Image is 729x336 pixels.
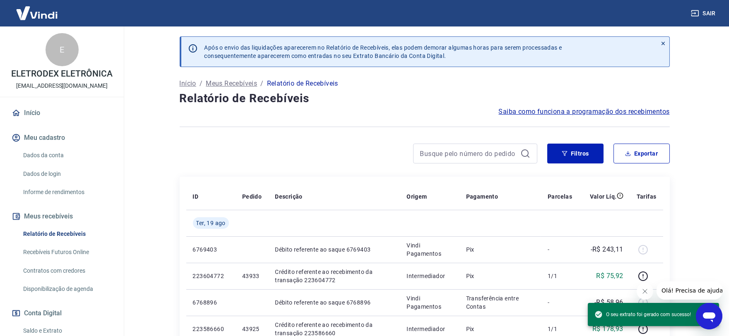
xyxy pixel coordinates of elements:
a: Disponibilização de agenda [20,281,114,298]
p: Transferência entre Contas [466,294,534,311]
a: Dados de login [20,166,114,182]
p: 6768896 [193,298,229,307]
p: - [548,298,572,307]
img: Vindi [10,0,64,26]
p: Crédito referente ao recebimento da transação 223604772 [275,268,393,284]
p: 223604772 [193,272,229,280]
p: 43933 [242,272,262,280]
a: Dados da conta [20,147,114,164]
p: Parcelas [548,192,572,201]
p: Débito referente ao saque 6769403 [275,245,393,254]
a: Relatório de Recebíveis [20,226,114,242]
p: Origem [407,192,427,201]
p: Intermediador [407,272,452,280]
p: R$ 75,92 [596,271,623,281]
button: Conta Digital [10,304,114,322]
p: [EMAIL_ADDRESS][DOMAIN_NAME] [16,82,108,90]
a: Início [180,79,196,89]
a: Contratos com credores [20,262,114,279]
a: Informe de rendimentos [20,184,114,201]
p: ELETRODEX ELETRÔNICA [11,70,112,78]
p: ID [193,192,199,201]
iframe: Fechar mensagem [637,283,653,300]
p: Pix [466,272,534,280]
a: Meus Recebíveis [206,79,257,89]
p: / [260,79,263,89]
p: Relatório de Recebíveis [267,79,338,89]
p: Vindi Pagamentos [407,241,452,258]
p: 6769403 [193,245,229,254]
p: 43925 [242,325,262,333]
input: Busque pelo número do pedido [420,147,517,160]
span: Ter, 19 ago [196,219,226,227]
p: Pix [466,245,534,254]
p: Pedido [242,192,262,201]
p: Intermediador [407,325,452,333]
h4: Relatório de Recebíveis [180,90,670,107]
p: Descrição [275,192,303,201]
button: Sair [689,6,719,21]
p: / [200,79,202,89]
div: E [46,33,79,66]
span: Olá! Precisa de ajuda? [5,6,70,12]
p: Valor Líq. [590,192,617,201]
button: Meus recebíveis [10,207,114,226]
a: Recebíveis Futuros Online [20,244,114,261]
p: R$ 178,93 [592,324,623,334]
iframe: Mensagem da empresa [657,281,722,300]
button: Meu cadastro [10,129,114,147]
p: Tarifas [637,192,657,201]
p: 1/1 [548,272,572,280]
p: -R$ 243,11 [591,245,623,254]
button: Exportar [614,144,670,163]
p: 1/1 [548,325,572,333]
p: - [548,245,572,254]
span: O seu extrato foi gerado com sucesso! [594,310,691,319]
p: Após o envio das liquidações aparecerem no Relatório de Recebíveis, elas podem demorar algumas ho... [205,43,562,60]
p: Pix [466,325,534,333]
iframe: Botão para abrir a janela de mensagens [696,303,722,329]
a: Início [10,104,114,122]
p: Vindi Pagamentos [407,294,452,311]
p: 223586660 [193,325,229,333]
p: Pagamento [466,192,498,201]
button: Filtros [547,144,604,163]
a: Saiba como funciona a programação dos recebimentos [499,107,670,117]
p: -R$ 58,96 [594,298,623,307]
p: Débito referente ao saque 6768896 [275,298,393,307]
